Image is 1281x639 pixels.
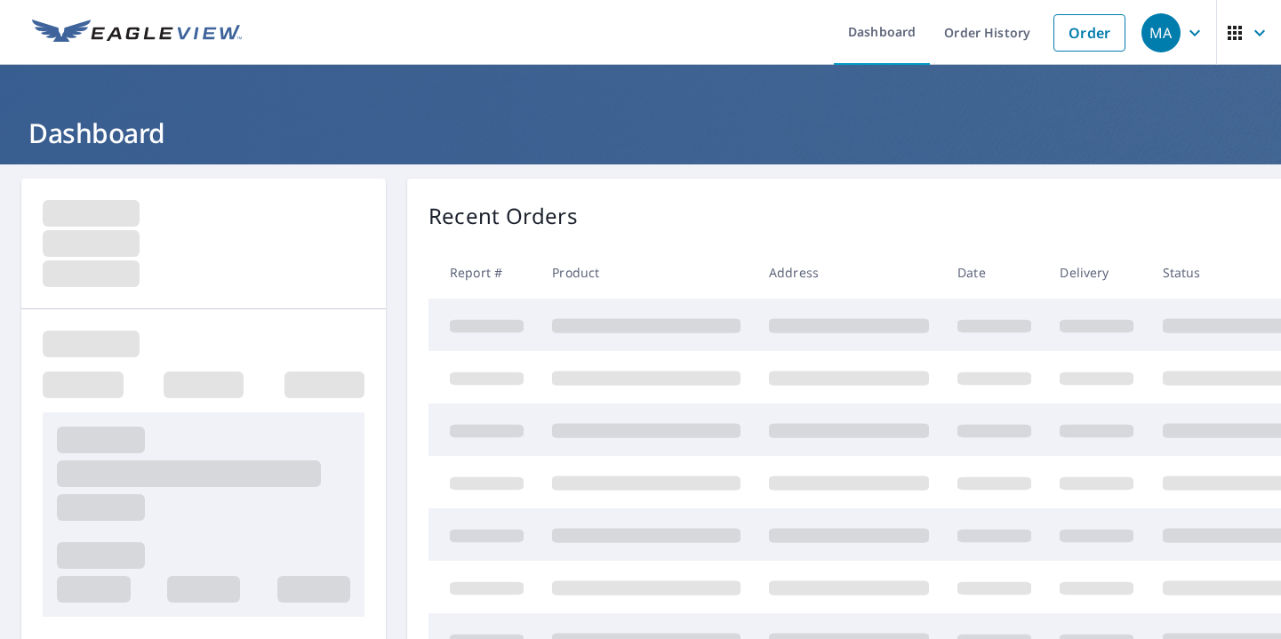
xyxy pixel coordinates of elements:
[538,246,755,299] th: Product
[755,246,943,299] th: Address
[1053,14,1125,52] a: Order
[428,246,538,299] th: Report #
[1045,246,1148,299] th: Delivery
[21,115,1260,151] h1: Dashboard
[428,200,578,232] p: Recent Orders
[1141,13,1181,52] div: MA
[943,246,1045,299] th: Date
[32,20,242,46] img: EV Logo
